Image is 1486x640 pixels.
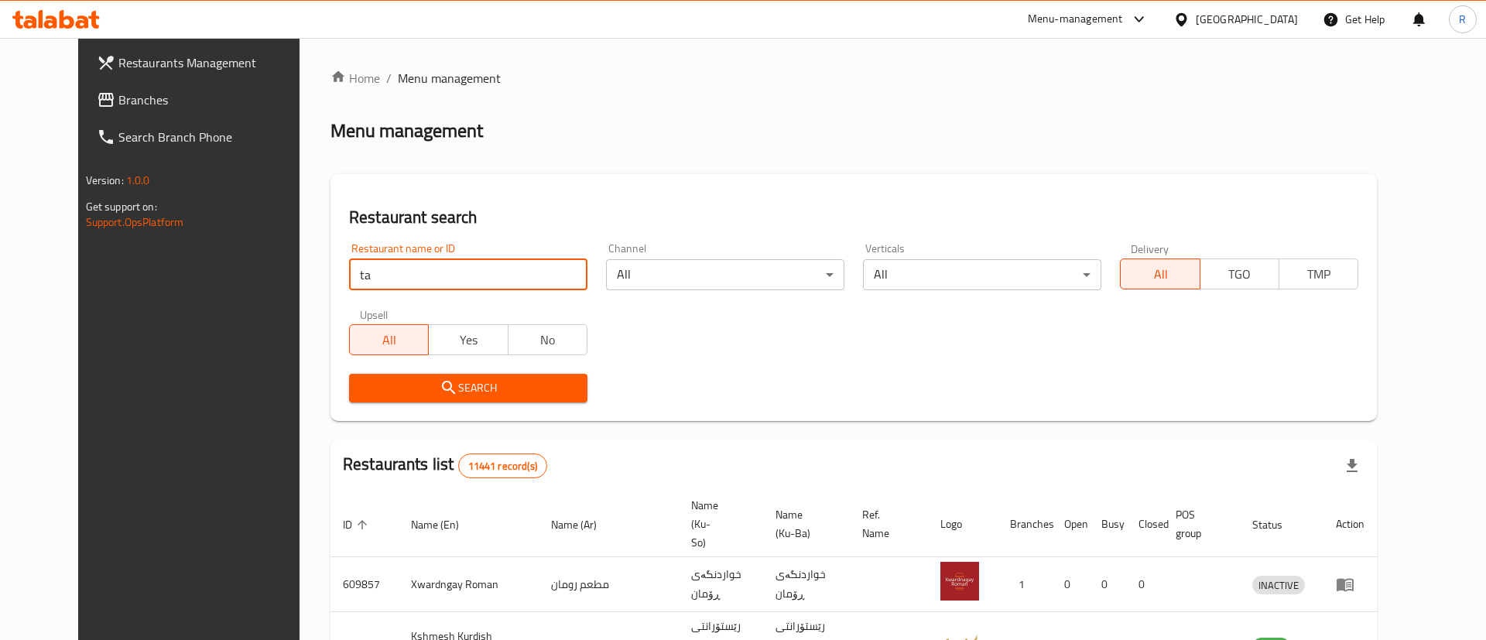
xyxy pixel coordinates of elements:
[330,69,1377,87] nav: breadcrumb
[998,557,1052,612] td: 1
[1252,577,1305,594] span: INACTIVE
[940,562,979,601] img: Xwardngay Roman
[1334,447,1371,484] div: Export file
[398,69,501,87] span: Menu management
[84,118,327,156] a: Search Branch Phone
[1126,491,1163,557] th: Closed
[349,259,587,290] input: Search for restaurant name or ID..
[330,118,483,143] h2: Menu management
[863,259,1101,290] div: All
[386,69,392,87] li: /
[1052,491,1089,557] th: Open
[1028,10,1123,29] div: Menu-management
[1052,557,1089,612] td: 0
[330,69,380,87] a: Home
[330,557,399,612] td: 609857
[1120,258,1200,289] button: All
[1127,263,1193,286] span: All
[928,491,998,557] th: Logo
[84,44,327,81] a: Restaurants Management
[1131,243,1169,254] label: Delivery
[459,459,546,474] span: 11441 record(s)
[1126,557,1163,612] td: 0
[458,453,547,478] div: Total records count
[86,170,124,190] span: Version:
[691,496,745,552] span: Name (Ku-So)
[361,378,575,398] span: Search
[1089,557,1126,612] td: 0
[126,170,150,190] span: 1.0.0
[435,329,502,351] span: Yes
[1252,576,1305,594] div: INACTIVE
[679,557,763,612] td: خواردنگەی ڕۆمان
[118,53,314,72] span: Restaurants Management
[1286,263,1352,286] span: TMP
[551,515,617,534] span: Name (Ar)
[349,374,587,402] button: Search
[343,515,372,534] span: ID
[1252,515,1303,534] span: Status
[998,491,1052,557] th: Branches
[1279,258,1358,289] button: TMP
[1176,505,1221,542] span: POS group
[1089,491,1126,557] th: Busy
[86,212,184,232] a: Support.OpsPlatform
[118,91,314,109] span: Branches
[428,324,508,355] button: Yes
[606,259,844,290] div: All
[1323,491,1377,557] th: Action
[86,197,157,217] span: Get support on:
[360,309,389,320] label: Upsell
[343,453,547,478] h2: Restaurants list
[84,81,327,118] a: Branches
[1459,11,1466,28] span: R
[776,505,831,542] span: Name (Ku-Ba)
[1196,11,1298,28] div: [GEOGRAPHIC_DATA]
[508,324,587,355] button: No
[1200,258,1279,289] button: TGO
[118,128,314,146] span: Search Branch Phone
[399,557,539,612] td: Xwardngay Roman
[1207,263,1273,286] span: TGO
[349,206,1358,229] h2: Restaurant search
[763,557,850,612] td: خواردنگەی ڕۆمان
[862,505,909,542] span: Ref. Name
[1336,575,1364,594] div: Menu
[539,557,679,612] td: مطعم رومان
[411,515,479,534] span: Name (En)
[515,329,581,351] span: No
[349,324,429,355] button: All
[356,329,423,351] span: All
